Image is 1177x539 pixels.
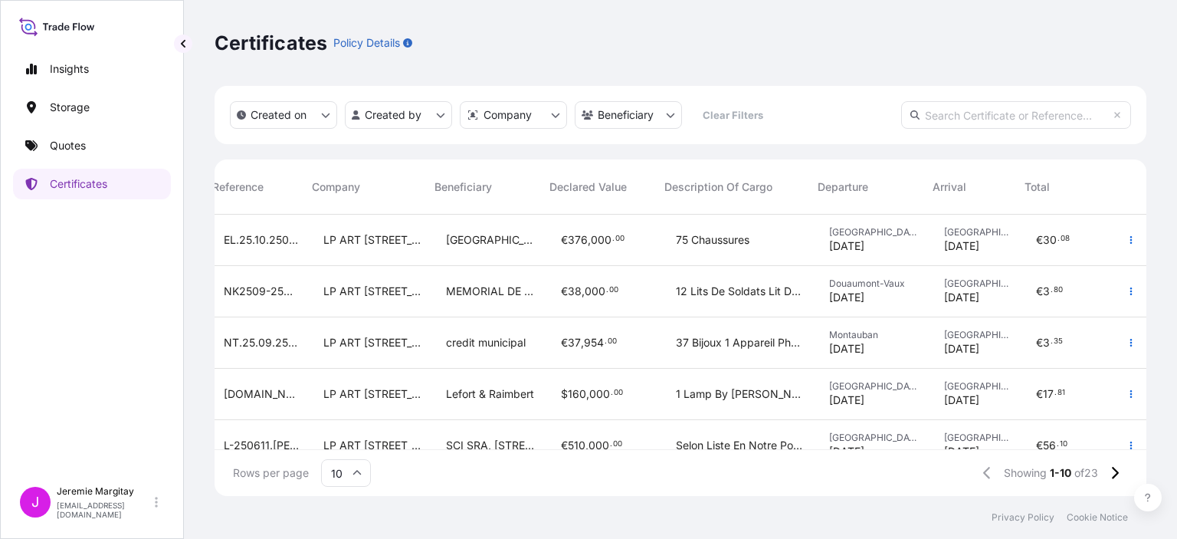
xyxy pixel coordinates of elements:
[1057,442,1059,447] span: .
[585,286,605,297] span: 000
[1004,465,1047,481] span: Showing
[588,235,591,245] span: ,
[230,101,337,129] button: createdOn Filter options
[1050,465,1071,481] span: 1-10
[1025,179,1050,195] span: Total
[944,432,1011,444] span: [GEOGRAPHIC_DATA][PERSON_NAME]
[829,393,864,408] span: [DATE]
[582,286,585,297] span: ,
[446,232,536,248] span: [GEOGRAPHIC_DATA] Romans
[224,335,299,350] span: NT.25.09.250454.FV
[612,236,615,242] span: .
[1036,286,1043,297] span: €
[664,179,772,195] span: Description Of Cargo
[829,432,920,444] span: [GEOGRAPHIC_DATA]
[1036,337,1043,348] span: €
[568,235,588,245] span: 376
[312,179,360,195] span: Company
[829,226,920,238] span: [GEOGRAPHIC_DATA]
[605,339,607,344] span: .
[460,101,567,129] button: distributor Filter options
[434,179,492,195] span: Beneficiary
[1036,235,1043,245] span: €
[589,389,610,399] span: 000
[50,100,90,115] p: Storage
[609,288,618,293] span: 00
[1043,337,1050,348] span: 3
[57,485,152,498] p: Jeremie Margitay
[323,438,421,453] span: LP ART [STREET_ADDRESS]
[561,440,568,451] span: €
[829,278,920,290] span: Douaumont-Vaux
[446,284,536,299] span: MEMORIAL DE VERDUN
[615,236,625,242] span: 00
[1061,236,1070,242] span: 08
[323,284,421,299] span: LP ART [STREET_ADDRESS]
[1057,236,1060,242] span: .
[233,465,309,481] span: Rows per page
[50,138,86,153] p: Quotes
[13,92,171,123] a: Storage
[1043,440,1056,451] span: 56
[1054,288,1063,293] span: 80
[676,438,805,453] span: Selon Liste En Notre Possession 1 Tableau Principal Grand Format LETIZIA Format 180 X 235 Cm Tres...
[568,389,586,399] span: 160
[944,444,979,459] span: [DATE]
[323,386,421,402] span: LP ART [STREET_ADDRESS]
[901,101,1131,129] input: Search Certificate or Reference...
[944,226,1011,238] span: [GEOGRAPHIC_DATA]
[333,35,400,51] p: Policy Details
[13,169,171,199] a: Certificates
[1054,339,1063,344] span: 35
[611,390,613,396] span: .
[829,380,920,393] span: [GEOGRAPHIC_DATA]
[933,179,966,195] span: Arrival
[1057,390,1065,396] span: 81
[606,288,608,293] span: .
[829,444,864,459] span: [DATE]
[588,440,609,451] span: 000
[484,107,532,123] p: Company
[568,286,582,297] span: 38
[446,438,536,453] span: SCI SRA, [STREET_ADDRESS][PERSON_NAME][PERSON_NAME]
[586,389,589,399] span: ,
[575,101,682,129] button: cargoOwner Filter options
[568,440,585,451] span: 510
[1051,288,1053,293] span: .
[584,337,604,348] span: 954
[1074,465,1098,481] span: of 23
[1043,389,1054,399] span: 17
[608,339,617,344] span: 00
[13,130,171,161] a: Quotes
[591,235,611,245] span: 000
[992,511,1054,524] a: Privacy Policy
[818,179,868,195] span: Departure
[31,495,39,510] span: J
[944,380,1011,393] span: [GEOGRAPHIC_DATA]
[57,501,152,519] p: [EMAIL_ADDRESS][DOMAIN_NAME]
[224,386,299,402] span: [DOMAIN_NAME]
[613,442,622,447] span: 00
[224,438,299,453] span: L-250611.[PERSON_NAME]
[224,232,299,248] span: EL.25.10.250248.ECI
[1036,440,1043,451] span: €
[446,386,534,402] span: Lefort & Raimbert
[568,337,581,348] span: 37
[944,290,979,305] span: [DATE]
[323,335,421,350] span: LP ART [STREET_ADDRESS]
[561,337,568,348] span: €
[829,290,864,305] span: [DATE]
[323,232,421,248] span: LP ART [STREET_ADDRESS]
[13,54,171,84] a: Insights
[585,440,588,451] span: ,
[50,61,89,77] p: Insights
[944,278,1011,290] span: [GEOGRAPHIC_DATA]
[345,101,452,129] button: createdBy Filter options
[1043,286,1050,297] span: 3
[1036,389,1043,399] span: €
[676,284,805,299] span: 12 Lits De Soldats Lit Double Superpose Modele Reglementaire 1876 D 01 D 05 D 06 D 07 D 08 D 11 D...
[561,389,568,399] span: $
[614,390,623,396] span: 00
[1043,235,1057,245] span: 30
